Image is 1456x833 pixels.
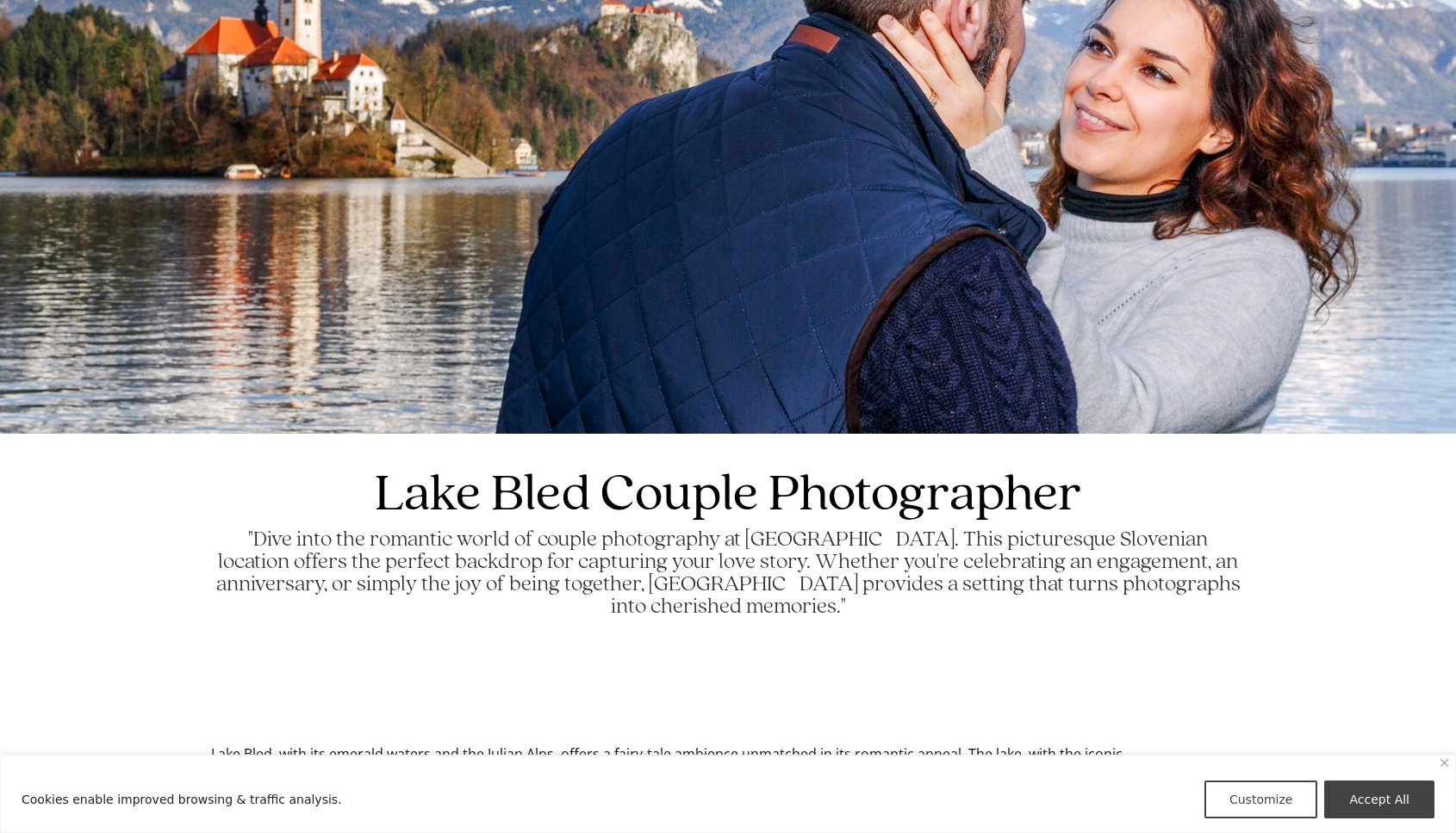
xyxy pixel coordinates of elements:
[375,468,1081,521] h1: Lake Bled Couple Photographer
[1440,759,1448,767] img: Close
[1204,781,1318,818] button: Customize
[211,528,1246,618] h2: "Dive into the romantic world of couple photography at [GEOGRAPHIC_DATA]. This picturesque Sloven...
[211,743,1246,787] p: Lake Bled, with its emerald waters and the Julian Alps, offers a fairy-tale ambience unmatched in...
[22,789,342,810] p: Cookies enable improved browsing & traffic analysis.
[1324,781,1434,818] button: Accept All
